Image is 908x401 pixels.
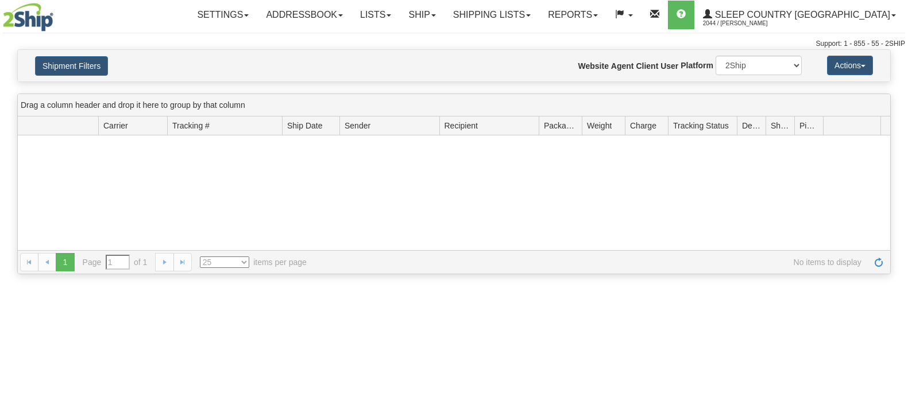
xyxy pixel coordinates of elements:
span: Page of 1 [83,255,148,270]
span: Carrier [103,120,128,131]
span: Weight [587,120,612,131]
label: Website [578,60,609,72]
a: Settings [188,1,257,29]
a: Lists [351,1,400,29]
a: Reports [539,1,606,29]
button: Actions [827,56,873,75]
span: 1 [56,253,74,271]
span: Pickup Status [799,120,818,131]
span: Delivery Status [742,120,761,131]
span: Ship Date [287,120,322,131]
div: grid grouping header [18,94,890,116]
label: Platform [681,60,713,71]
label: Agent [611,60,634,72]
a: Addressbook [257,1,351,29]
label: Client [636,60,658,72]
span: 2044 / [PERSON_NAME] [703,18,789,29]
span: Shipment Issues [771,120,790,131]
span: Recipient [445,120,478,131]
button: Shipment Filters [35,56,108,76]
span: No items to display [323,256,861,268]
img: logo2044.jpg [3,3,53,32]
div: Support: 1 - 855 - 55 - 2SHIP [3,39,905,49]
a: Ship [400,1,444,29]
span: Sender [345,120,370,131]
span: Tracking Status [673,120,729,131]
a: Shipping lists [445,1,539,29]
span: Charge [630,120,656,131]
span: Tracking # [172,120,210,131]
a: Refresh [870,253,888,271]
label: User [660,60,678,72]
span: Sleep Country [GEOGRAPHIC_DATA] [712,10,890,20]
span: Packages [544,120,577,131]
span: items per page [200,256,307,268]
a: Sleep Country [GEOGRAPHIC_DATA] 2044 / [PERSON_NAME] [694,1,905,29]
